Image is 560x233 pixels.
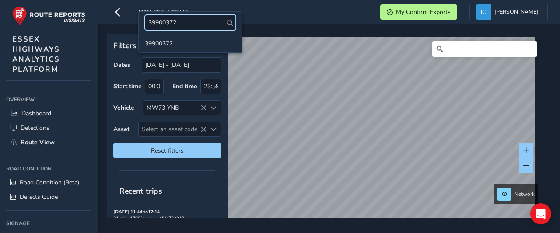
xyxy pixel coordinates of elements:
[20,178,79,187] span: Road Condition (Beta)
[113,180,168,202] span: Recent trips
[20,193,58,201] span: Defects Guide
[21,109,51,118] span: Dashboard
[172,82,197,90] label: End time
[380,4,457,20] button: My Confirm Exports
[476,4,491,20] img: diamond-layout
[120,146,215,155] span: Reset filters
[139,36,242,49] li: 39900372
[113,215,221,222] div: 31 min | 1798 frames | MW73 YNB
[110,37,535,228] canvas: Map
[139,122,206,136] span: Select an asset code
[6,217,91,230] div: Signage
[12,34,60,74] span: ESSEX HIGHWAYS ANALYTICS PLATFORM
[6,135,91,150] a: Route View
[21,138,55,146] span: Route View
[494,4,538,20] span: [PERSON_NAME]
[514,191,535,198] span: Network
[21,124,49,132] span: Detections
[6,121,91,135] a: Detections
[113,82,142,90] label: Start time
[432,41,537,57] input: Search
[138,7,188,20] span: route-view
[143,101,206,115] div: MW73 YNB
[6,93,91,106] div: Overview
[12,6,85,26] img: rr logo
[113,143,221,158] button: Reset filters
[6,106,91,121] a: Dashboard
[476,4,541,20] button: [PERSON_NAME]
[113,125,129,133] label: Asset
[396,8,451,16] span: My Confirm Exports
[113,104,134,112] label: Vehicle
[113,40,221,51] p: Filters
[6,175,91,190] a: Road Condition (Beta)
[206,122,221,136] div: Select an asset code
[6,190,91,204] a: Defects Guide
[530,203,551,224] div: Open Intercom Messenger
[113,61,130,69] label: Dates
[6,162,91,175] div: Road Condition
[113,209,160,215] strong: [DATE] 11:44 to 12:14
